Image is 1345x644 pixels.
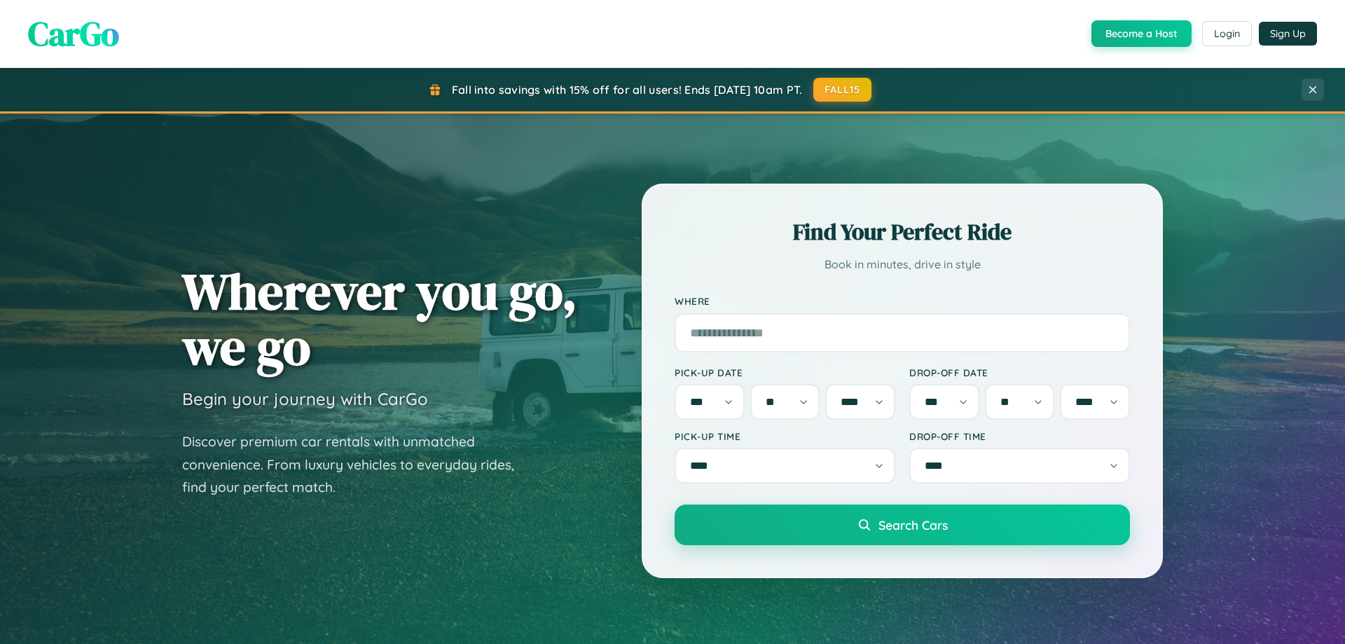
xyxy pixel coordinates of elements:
span: CarGo [28,11,119,57]
label: Drop-off Time [909,430,1130,442]
button: Login [1202,21,1252,46]
span: Search Cars [878,517,948,533]
button: Sign Up [1259,22,1317,46]
button: FALL15 [813,78,872,102]
label: Pick-up Time [675,430,895,442]
p: Discover premium car rentals with unmatched convenience. From luxury vehicles to everyday rides, ... [182,430,532,499]
p: Book in minutes, drive in style [675,254,1130,275]
h1: Wherever you go, we go [182,263,577,374]
label: Pick-up Date [675,366,895,378]
label: Where [675,296,1130,308]
label: Drop-off Date [909,366,1130,378]
button: Become a Host [1091,20,1192,47]
h2: Find Your Perfect Ride [675,217,1130,247]
h3: Begin your journey with CarGo [182,388,428,409]
span: Fall into savings with 15% off for all users! Ends [DATE] 10am PT. [452,83,803,97]
button: Search Cars [675,505,1130,545]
